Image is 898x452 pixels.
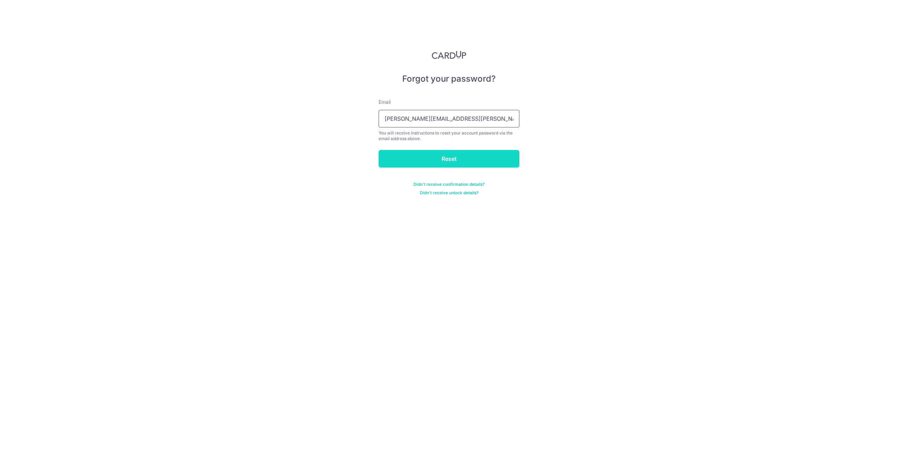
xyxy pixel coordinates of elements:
input: Enter your Email [379,110,519,127]
input: Reset [379,150,519,168]
h5: Forgot your password? [379,73,519,84]
a: Didn't receive unlock details? [420,190,479,196]
img: CardUp Logo [432,51,466,59]
div: You will receive instructions to reset your account password via the email address above. [379,130,519,142]
label: Email [379,99,391,106]
a: Didn't receive confirmation details? [413,182,485,187]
